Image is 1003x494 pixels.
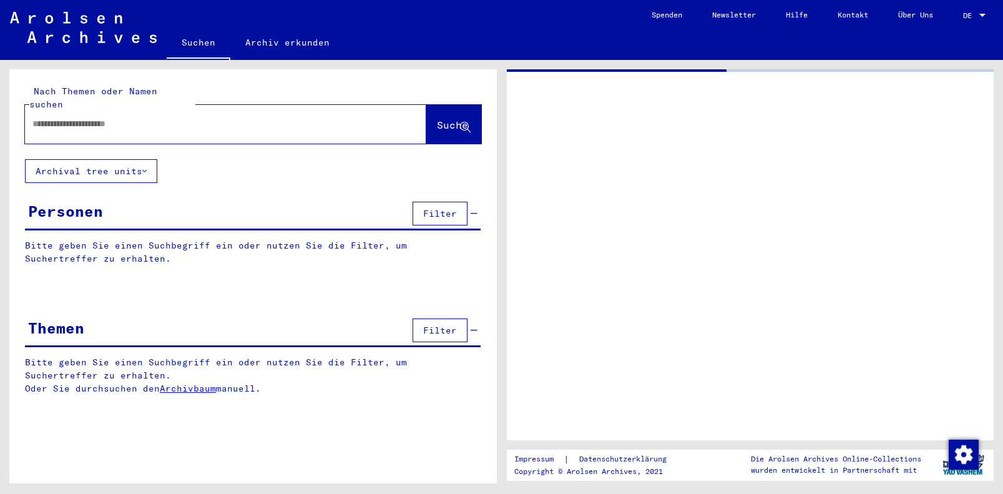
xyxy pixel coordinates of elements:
button: Archival tree units [25,159,157,183]
p: Bitte geben Sie einen Suchbegriff ein oder nutzen Sie die Filter, um Suchertreffer zu erhalten. O... [25,356,481,395]
a: Archivbaum [160,383,216,394]
button: Filter [413,202,467,225]
div: | [514,453,682,466]
button: Filter [413,319,467,342]
div: Personen [28,200,103,222]
p: Die Arolsen Archives Online-Collections [751,453,921,465]
a: Archiv erkunden [230,27,345,57]
div: Themen [28,317,84,339]
span: DE [963,11,977,20]
p: wurden entwickelt in Partnerschaft mit [751,465,921,476]
img: Zustimmung ändern [949,440,979,470]
a: Suchen [167,27,230,60]
a: Datenschutzerklärung [569,453,682,466]
span: Suche [437,119,468,131]
button: Suche [426,105,481,144]
div: Zustimmung ändern [948,439,978,469]
span: Filter [423,208,457,219]
mat-label: Nach Themen oder Namen suchen [29,86,157,110]
img: yv_logo.png [940,449,987,480]
a: Impressum [514,453,564,466]
span: Filter [423,325,457,336]
p: Copyright © Arolsen Archives, 2021 [514,466,682,477]
p: Bitte geben Sie einen Suchbegriff ein oder nutzen Sie die Filter, um Suchertreffer zu erhalten. [25,239,481,265]
img: Arolsen_neg.svg [10,12,157,43]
